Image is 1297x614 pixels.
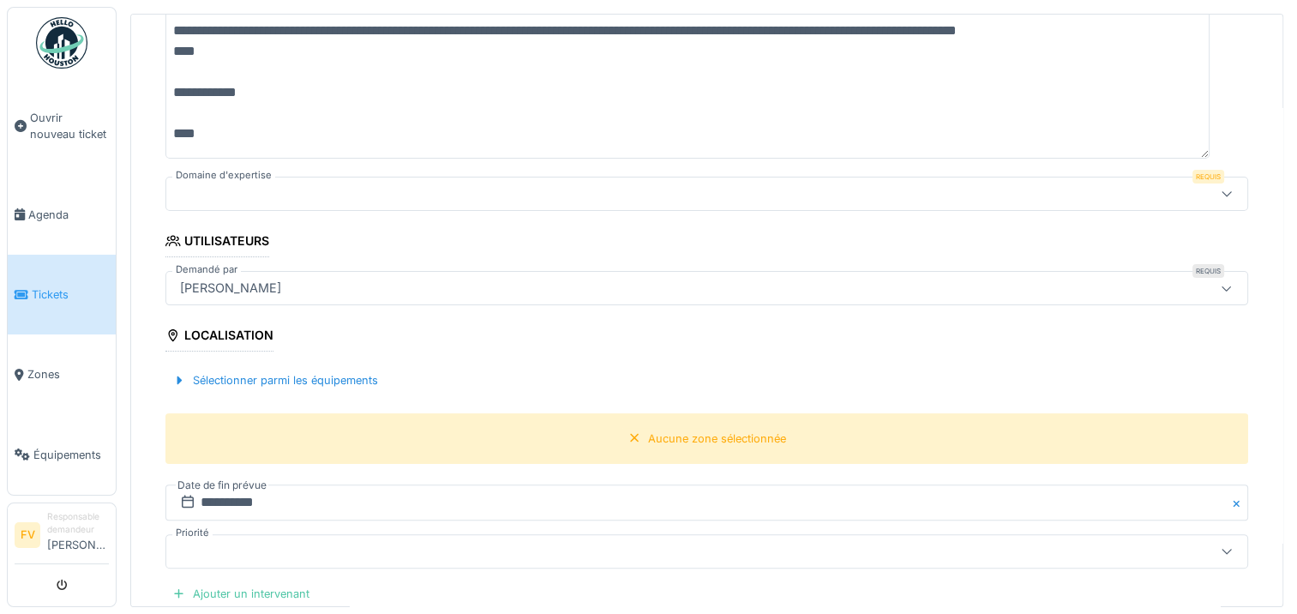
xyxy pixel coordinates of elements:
[28,207,109,223] span: Agenda
[1229,485,1248,521] button: Close
[47,510,109,560] li: [PERSON_NAME]
[172,262,241,277] label: Demandé par
[8,255,116,334] a: Tickets
[172,526,213,540] label: Priorité
[165,582,316,605] div: Ajouter un intervenant
[173,279,288,298] div: [PERSON_NAME]
[1192,170,1224,184] div: Requis
[176,476,268,495] label: Date de fin prévue
[172,168,275,183] label: Domaine d'expertise
[1192,264,1224,278] div: Requis
[47,510,109,537] div: Responsable demandeur
[15,522,40,548] li: FV
[165,369,385,392] div: Sélectionner parmi les équipements
[15,510,109,564] a: FV Responsable demandeur[PERSON_NAME]
[33,447,109,463] span: Équipements
[8,175,116,255] a: Agenda
[8,78,116,175] a: Ouvrir nouveau ticket
[36,17,87,69] img: Badge_color-CXgf-gQk.svg
[30,110,109,142] span: Ouvrir nouveau ticket
[8,415,116,495] a: Équipements
[27,366,109,382] span: Zones
[165,322,273,352] div: Localisation
[8,334,116,414] a: Zones
[648,430,786,447] div: Aucune zone sélectionnée
[32,286,109,303] span: Tickets
[165,228,269,257] div: Utilisateurs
